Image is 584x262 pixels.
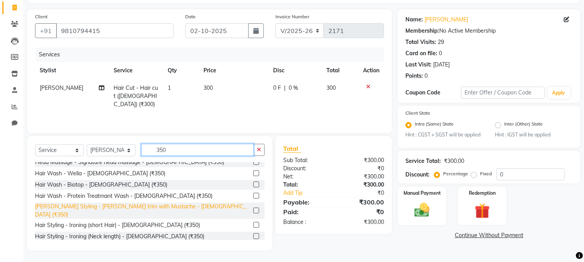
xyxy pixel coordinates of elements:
[405,27,439,35] div: Membership:
[203,84,213,91] span: 300
[273,84,281,92] span: 0 F
[56,23,174,38] input: Search by Name/Mobile/Email/Code
[399,231,579,239] a: Continue Without Payment
[327,84,336,91] span: 300
[439,49,442,58] div: 0
[405,171,430,179] div: Discount:
[277,181,334,189] div: Total:
[283,145,301,153] span: Total
[277,173,334,181] div: Net:
[40,84,83,91] span: [PERSON_NAME]
[277,156,334,164] div: Sub Total:
[461,87,544,99] input: Enter Offer / Coupon Code
[334,207,390,217] div: ₹0
[405,89,461,97] div: Coupon Code
[405,38,436,46] div: Total Visits:
[35,232,204,241] div: Hair Styling - Ironing (Neck length) - [DEMOGRAPHIC_DATA] (₹350)
[358,62,384,79] th: Action
[168,84,171,91] span: 1
[444,157,464,165] div: ₹300.00
[277,207,334,217] div: Paid:
[480,170,492,177] label: Fixed
[469,190,496,197] label: Redemption
[495,131,572,138] small: Hint : IGST will be applied
[35,169,165,178] div: Hair Wash - Wella - [DEMOGRAPHIC_DATA] (₹350)
[277,189,343,197] a: Add Tip
[334,173,390,181] div: ₹300.00
[289,84,298,92] span: 0 %
[443,170,468,177] label: Percentage
[334,164,390,173] div: ₹0
[35,62,109,79] th: Stylist
[405,110,430,117] label: Client State
[199,62,268,79] th: Price
[109,62,163,79] th: Service
[410,201,434,219] img: _cash.svg
[415,121,454,130] label: Intra (Same) State
[114,84,158,108] span: Hair Cut - Hair cut ([DEMOGRAPHIC_DATA]) (₹300)
[277,197,334,207] div: Payable:
[405,27,572,35] div: No Active Membership
[405,16,423,24] div: Name:
[405,61,431,69] div: Last Visit:
[433,61,450,69] div: [DATE]
[470,201,495,220] img: _gift.svg
[35,203,250,219] div: [PERSON_NAME] Styling - [PERSON_NAME] trim with Mustache - [DEMOGRAPHIC_DATA] (₹350)
[405,49,437,58] div: Card on file:
[277,164,334,173] div: Discount:
[424,72,428,80] div: 0
[438,38,444,46] div: 29
[548,87,570,99] button: Apply
[504,121,543,130] label: Inter (Other) State
[275,13,309,20] label: Invoice Number
[343,189,390,197] div: ₹0
[284,84,286,92] span: |
[405,157,441,165] div: Service Total:
[403,190,441,197] label: Manual Payment
[334,218,390,226] div: ₹300.00
[334,181,390,189] div: ₹300.00
[424,16,468,24] a: [PERSON_NAME]
[36,47,390,62] div: Services
[334,197,390,207] div: ₹300.00
[268,62,322,79] th: Disc
[277,218,334,226] div: Balance :
[35,158,224,166] div: Head Massage - Signature head massage - [DEMOGRAPHIC_DATA] (₹350)
[334,156,390,164] div: ₹300.00
[185,13,196,20] label: Date
[35,23,57,38] button: +91
[35,221,200,229] div: Hair Styling - Ironing (short Hair) - [DEMOGRAPHIC_DATA] (₹350)
[35,181,167,189] div: Hair Wash - Biotop - [DEMOGRAPHIC_DATA] (₹350)
[405,131,483,138] small: Hint : CGST + SGST will be applied
[35,192,212,200] div: Hair Wash - Protein Treatmant Wash - [DEMOGRAPHIC_DATA] (₹350)
[141,144,254,156] input: Search or Scan
[163,62,199,79] th: Qty
[405,72,423,80] div: Points:
[35,13,47,20] label: Client
[322,62,359,79] th: Total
